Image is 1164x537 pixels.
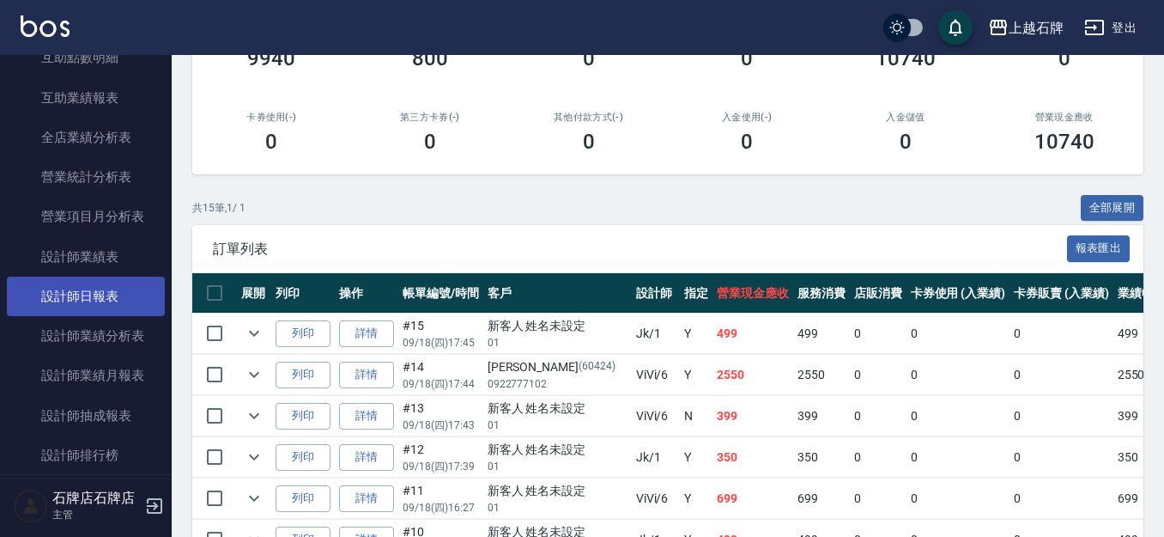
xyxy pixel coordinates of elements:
div: 新客人 姓名未設定 [488,482,627,500]
a: 互助點數明細 [7,38,165,77]
td: #11 [398,479,483,519]
h3: 0 [265,130,277,154]
a: 設計師日報表 [7,277,165,316]
th: 客戶 [483,273,632,314]
td: 699 [712,479,793,519]
td: Jk /1 [632,437,681,478]
td: 0 [850,314,906,354]
p: 共 15 筆, 1 / 1 [192,200,246,216]
a: 設計師抽成報表 [7,396,165,436]
th: 營業現金應收 [712,273,793,314]
button: expand row [241,362,267,387]
td: 0 [1009,479,1113,519]
td: 499 [793,314,850,354]
th: 操作 [335,273,398,314]
td: ViVi /6 [632,355,681,395]
button: 列印 [276,320,330,347]
th: 店販消費 [850,273,906,314]
a: 報表匯出 [1067,240,1131,256]
th: 列印 [271,273,335,314]
td: 0 [1009,314,1113,354]
td: 0 [1009,396,1113,436]
button: 列印 [276,362,330,388]
p: 01 [488,459,627,474]
p: 09/18 (四) 17:43 [403,418,479,433]
th: 帳單編號/時間 [398,273,483,314]
td: Y [680,355,712,395]
td: 0 [906,314,1010,354]
h2: 卡券使用(-) [213,112,330,123]
p: 0922777102 [488,376,627,392]
button: 列印 [276,444,330,471]
button: 上越石牌 [981,10,1070,46]
button: 列印 [276,403,330,430]
a: 設計師業績分析表 [7,316,165,356]
td: Y [680,314,712,354]
p: 09/18 (四) 17:44 [403,376,479,392]
td: 499 [712,314,793,354]
p: 09/18 (四) 17:39 [403,459,479,474]
td: 0 [850,355,906,395]
button: save [938,10,973,45]
h2: 營業現金應收 [1005,112,1123,123]
a: 營業統計分析表 [7,157,165,197]
h3: 0 [741,130,753,154]
td: 0 [906,437,1010,478]
h2: 第三方卡券(-) [372,112,489,123]
button: expand row [241,320,267,346]
a: 設計師排行榜 [7,436,165,475]
h3: 0 [583,46,595,70]
td: Y [680,437,712,478]
div: 新客人 姓名未設定 [488,400,627,418]
button: 全部展開 [1081,195,1144,222]
td: 0 [1009,437,1113,478]
img: Logo [21,15,70,37]
td: 0 [850,437,906,478]
td: 350 [712,437,793,478]
td: 0 [906,396,1010,436]
h3: 800 [412,46,448,70]
a: 詳情 [339,444,394,471]
button: expand row [241,403,267,429]
a: 詳情 [339,320,394,347]
p: 09/18 (四) 17:45 [403,335,479,351]
h3: 0 [741,46,753,70]
td: 350 [793,437,850,478]
td: 0 [850,396,906,436]
th: 設計師 [632,273,681,314]
td: #15 [398,314,483,354]
a: 設計師業績表 [7,237,165,277]
a: 互助業績報表 [7,78,165,118]
td: Y [680,479,712,519]
div: 新客人 姓名未設定 [488,317,627,335]
p: 01 [488,500,627,516]
td: 699 [793,479,850,519]
p: 09/18 (四) 16:27 [403,500,479,516]
td: #12 [398,437,483,478]
div: 上越石牌 [1009,17,1064,39]
div: 新客人 姓名未設定 [488,441,627,459]
a: 詳情 [339,403,394,430]
h2: 入金使用(-) [688,112,806,123]
th: 卡券販賣 (入業績) [1009,273,1113,314]
th: 服務消費 [793,273,850,314]
button: 登出 [1077,12,1143,44]
h3: 0 [900,130,912,154]
td: 0 [906,479,1010,519]
td: 399 [712,396,793,436]
p: 01 [488,335,627,351]
th: 展開 [237,273,271,314]
h3: 0 [424,130,436,154]
div: [PERSON_NAME] [488,358,627,376]
td: ViVi /6 [632,396,681,436]
a: 詳情 [339,485,394,512]
td: ViVi /6 [632,479,681,519]
button: expand row [241,485,267,511]
h3: 10740 [1034,130,1094,154]
a: 設計師業績月報表 [7,356,165,395]
button: 列印 [276,485,330,512]
a: 全店業績分析表 [7,118,165,157]
a: 詳情 [339,362,394,388]
td: #13 [398,396,483,436]
td: #14 [398,355,483,395]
